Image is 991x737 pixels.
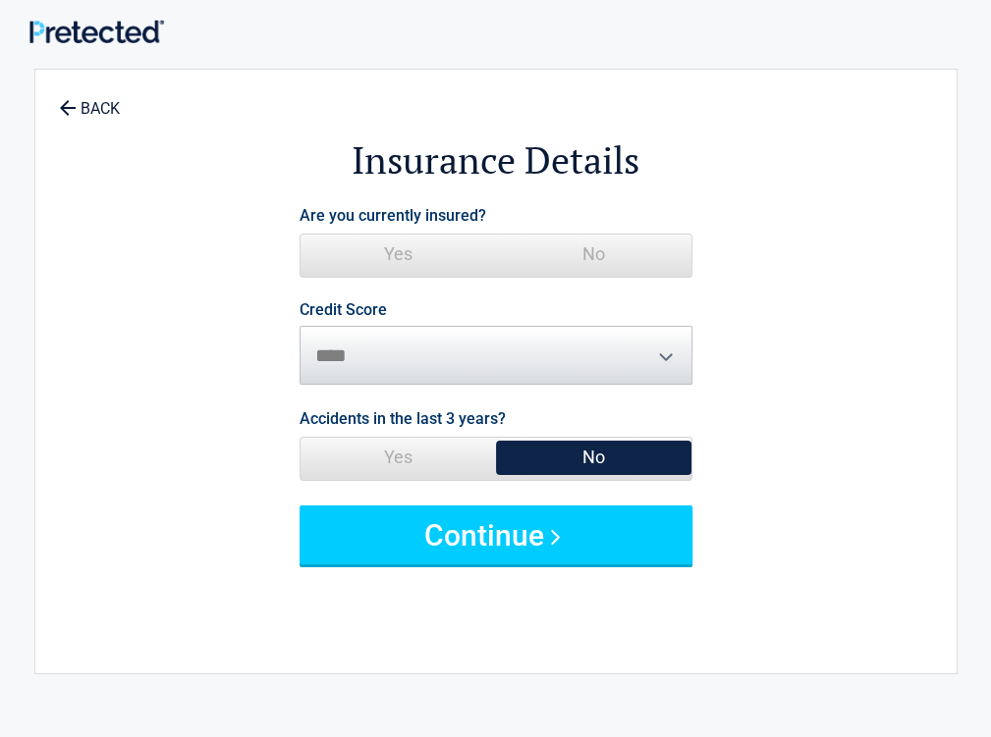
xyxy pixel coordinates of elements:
[300,505,692,564] button: Continue
[143,135,849,185] h2: Insurance Details
[301,438,496,477] span: Yes
[300,405,506,432] label: Accidents in the last 3 years?
[301,235,496,274] span: Yes
[55,82,124,117] a: BACK
[300,302,387,318] label: Credit Score
[496,438,691,477] span: No
[496,235,691,274] span: No
[29,20,164,44] img: Main Logo
[300,202,486,229] label: Are you currently insured?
